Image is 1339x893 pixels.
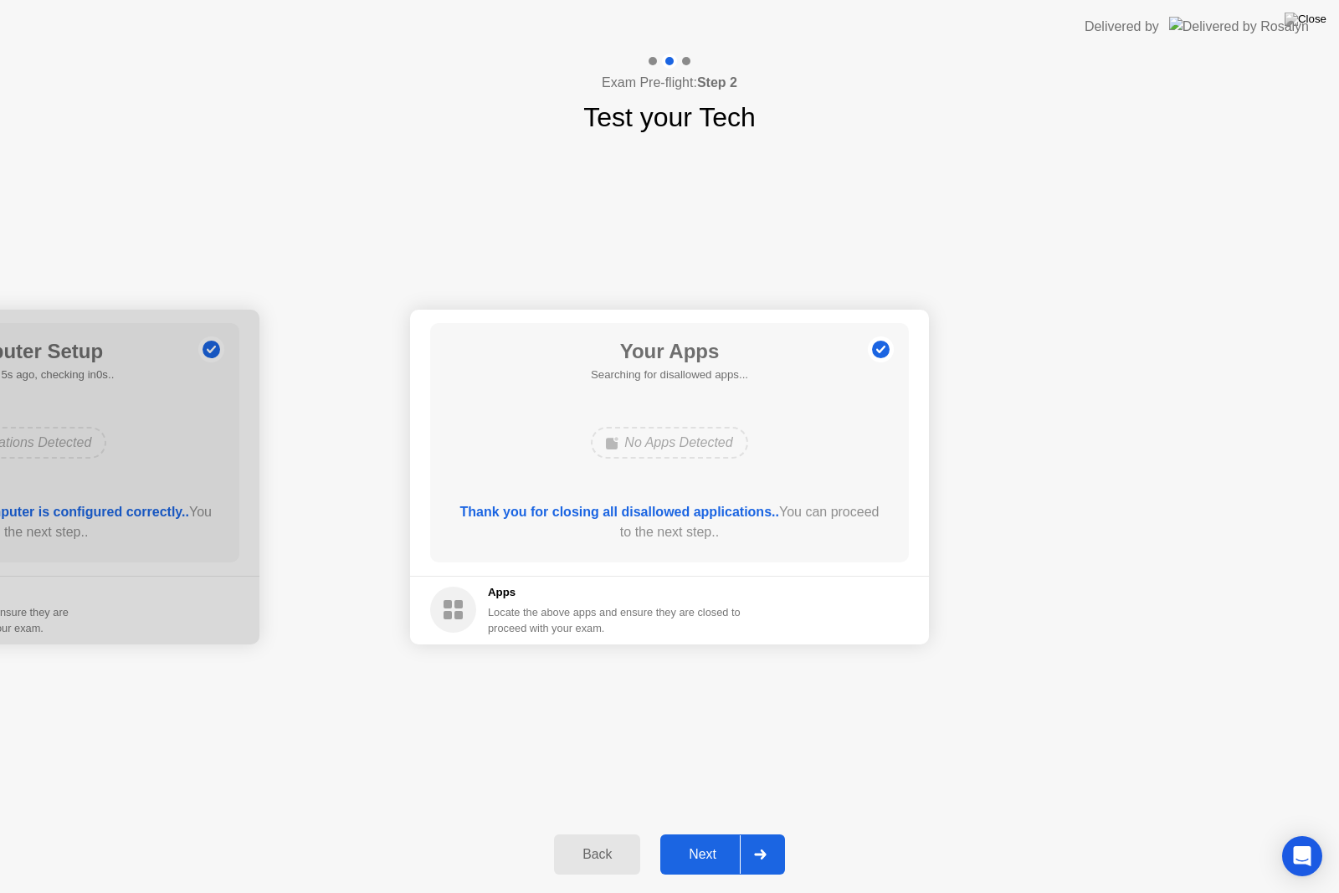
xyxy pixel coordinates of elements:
div: Back [559,847,635,862]
div: Locate the above apps and ensure they are closed to proceed with your exam. [488,604,741,636]
img: Close [1285,13,1326,26]
h1: Your Apps [591,336,748,367]
button: Back [554,834,640,875]
h1: Test your Tech [583,97,756,137]
img: Delivered by Rosalyn [1169,17,1309,36]
div: You can proceed to the next step.. [454,502,885,542]
div: Open Intercom Messenger [1282,836,1322,876]
b: Thank you for closing all disallowed applications.. [460,505,779,519]
div: Next [665,847,740,862]
div: Delivered by [1085,17,1159,37]
button: Next [660,834,785,875]
div: No Apps Detected [591,427,747,459]
h4: Exam Pre-flight: [602,73,737,93]
b: Step 2 [697,75,737,90]
h5: Apps [488,584,741,601]
h5: Searching for disallowed apps... [591,367,748,383]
